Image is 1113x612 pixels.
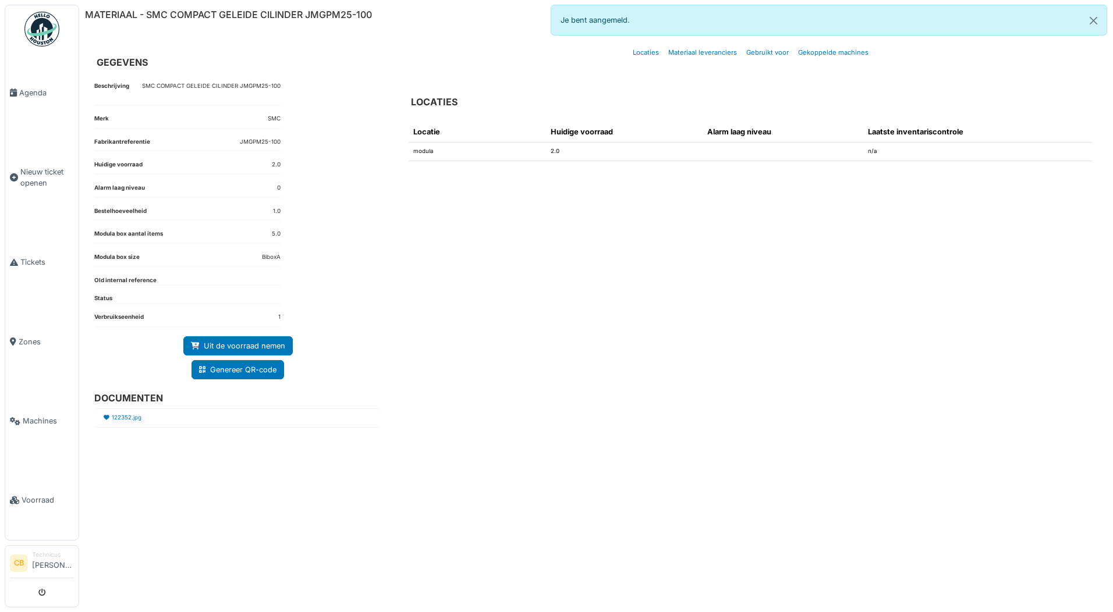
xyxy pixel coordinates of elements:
a: 122352.jpg [112,414,141,422]
dd: SMC [268,115,281,123]
span: Agenda [19,87,74,98]
td: n/a [863,143,1092,161]
dt: Verbruikseenheid [94,313,144,326]
span: Zones [19,336,74,347]
dd: JMGPM25-100 [240,138,281,147]
th: Huidige voorraad [546,122,703,143]
a: Genereer QR-code [192,360,284,379]
p: SMC COMPACT GELEIDE CILINDER JMGPM25-100 [142,82,281,91]
a: Zones [5,302,79,381]
a: Tickets [5,223,79,302]
dd: 2.0 [272,161,281,169]
dt: Merk [94,115,109,128]
a: Nieuw ticket openen [5,132,79,223]
dd: BiboxA [262,253,281,262]
h6: DOCUMENTEN [94,393,372,404]
a: Machines [5,382,79,461]
h6: GEGEVENS [97,57,148,68]
dt: Modula box aantal items [94,230,163,243]
li: CB [10,554,27,572]
div: Je bent aangemeld. [551,5,1107,35]
dt: Old internal reference [94,276,157,285]
li: [PERSON_NAME] [32,550,74,575]
dd: 1 [278,313,281,322]
div: Technicus [32,550,74,559]
th: Locatie [409,122,546,143]
td: modula [409,143,546,161]
span: Nieuw ticket openen [20,166,74,188]
h6: LOCATIES [411,97,458,108]
a: Locaties [628,39,664,66]
img: Badge_color-CXgf-gQk.svg [24,12,59,47]
dd: 5.0 [272,230,281,239]
a: Gekoppelde machines [793,39,873,66]
a: Agenda [5,53,79,132]
a: Materiaal leveranciers [664,39,742,66]
dt: Alarm laag niveau [94,184,145,197]
a: Gebruikt voor [742,39,793,66]
span: Tickets [20,257,74,268]
dt: Modula box size [94,253,140,266]
dt: Huidige voorraad [94,161,143,174]
span: Voorraad [22,494,74,506]
a: Uit de voorraad nemen [183,336,293,355]
button: Close [1080,5,1107,36]
dd: 1.0 [273,207,281,216]
dd: 0 [277,184,281,193]
td: 2.0 [546,143,703,161]
dt: Beschrijving [94,82,129,105]
span: Machines [23,415,74,426]
dt: Status [94,294,112,303]
a: CB Technicus[PERSON_NAME] [10,550,74,578]
h6: MATERIAAL - SMC COMPACT GELEIDE CILINDER JMGPM25-100 [85,9,372,20]
a: Voorraad [5,461,79,540]
dt: Fabrikantreferentie [94,138,150,151]
th: Alarm laag niveau [703,122,863,143]
th: Laatste inventariscontrole [863,122,1092,143]
dt: Bestelhoeveelheid [94,207,147,220]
